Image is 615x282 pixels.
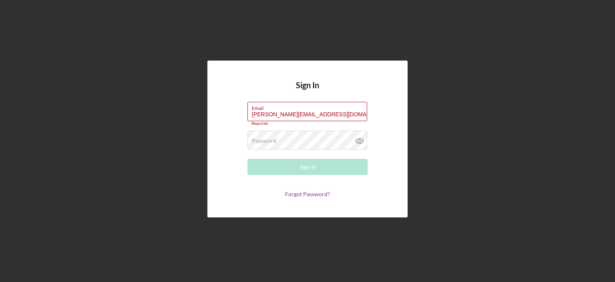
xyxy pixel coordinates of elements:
label: Password [252,138,276,144]
a: Forgot Password? [285,191,330,197]
label: Email [252,102,367,111]
div: Required [247,121,368,126]
h4: Sign In [296,81,319,102]
button: Sign In [247,159,368,175]
div: Sign In [299,159,316,175]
